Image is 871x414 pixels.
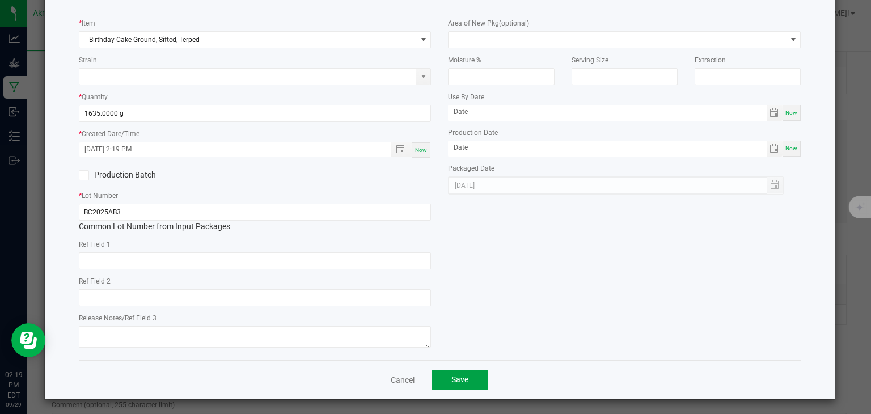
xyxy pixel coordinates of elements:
input: Date [448,105,766,119]
label: Packaged Date [448,163,494,174]
label: Strain [79,55,97,65]
label: Serving Size [572,55,608,65]
span: Toggle calendar [767,141,783,157]
span: Birthday Cake Ground, Sifted, Terped [79,32,417,48]
div: Common Lot Number from Input Packages [79,204,432,233]
label: Item [82,18,95,28]
label: Moisture % [448,55,481,65]
a: Cancel [391,374,415,386]
label: Production Date [448,128,498,138]
iframe: Resource center [11,323,45,357]
label: Use By Date [448,92,484,102]
span: Save [451,375,468,384]
label: Ref Field 2 [79,276,111,286]
span: Toggle popup [391,142,413,157]
label: Ref Field 1 [79,239,111,250]
span: Now [785,109,797,116]
label: Lot Number [82,191,118,201]
span: Toggle calendar [767,105,783,121]
label: Extraction [695,55,726,65]
label: Quantity [82,92,108,102]
span: NO DATA FOUND [448,31,801,48]
label: Production Batch [79,169,247,181]
label: Release Notes/Ref Field 3 [79,313,157,323]
span: Now [785,145,797,151]
span: (optional) [499,19,529,27]
button: Save [432,370,488,390]
label: Area of New Pkg [448,18,529,28]
input: Date [448,141,766,155]
input: Created Datetime [79,142,379,157]
span: Now [415,147,427,153]
label: Created Date/Time [82,129,139,139]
